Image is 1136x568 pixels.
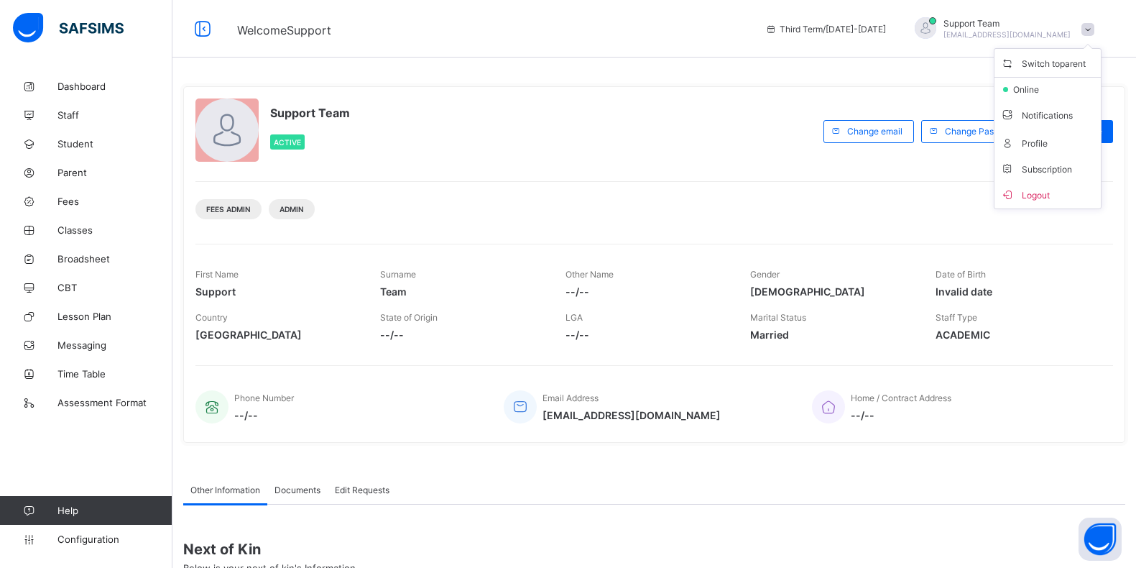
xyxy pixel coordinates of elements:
div: SupportTeam [900,17,1102,41]
span: First Name [195,269,239,280]
span: Admin [280,205,304,214]
span: Support Team [270,106,350,120]
span: Documents [274,485,320,495]
span: Assessment Format [57,397,172,408]
span: Profile [1000,134,1095,151]
span: Phone Number [234,393,294,403]
span: Date of Birth [936,269,986,280]
li: dropdown-list-item-null-6 [994,157,1101,180]
span: --/-- [565,329,729,341]
span: Dashboard [57,81,172,92]
span: Edit Requests [335,485,389,495]
span: --/-- [565,285,729,298]
span: Other Name [565,269,614,280]
span: --/-- [234,409,294,421]
span: Classes [57,224,172,236]
span: Support [195,285,359,298]
span: Home / Contract Address [851,393,951,403]
span: session/term information [765,24,886,35]
span: Invalid date [936,285,1099,298]
span: --/-- [851,409,951,421]
li: dropdown-list-item-text-4 [994,129,1101,157]
span: Fees Admin [206,205,251,214]
span: Other Information [190,485,260,495]
span: Logout [1000,186,1095,203]
span: Change email [847,126,902,137]
span: Marital Status [750,312,806,323]
img: safsims [13,13,124,43]
span: Configuration [57,533,172,545]
span: ACADEMIC [936,329,1099,341]
span: Staff Type [936,312,977,323]
li: dropdown-list-item-null-2 [994,78,1101,101]
span: Active [274,138,301,147]
span: Staff [57,109,172,121]
span: Fees [57,196,172,207]
li: dropdown-list-item-buttom-7 [994,180,1101,209]
span: Messaging [57,339,172,351]
span: Notifications [1000,106,1095,123]
span: Country [195,312,228,323]
span: Email Address [542,393,599,403]
li: dropdown-list-item-name-0 [994,49,1101,78]
span: Gender [750,269,780,280]
span: Parent [57,167,172,178]
span: Broadsheet [57,253,172,265]
span: Team [380,285,543,298]
span: online [1012,84,1048,95]
span: Married [750,329,913,341]
span: Change Password [945,126,1018,137]
span: Support Team [943,18,1071,29]
li: dropdown-list-item-text-3 [994,101,1101,129]
span: Surname [380,269,416,280]
span: Time Table [57,368,172,380]
span: Welcome Support [237,23,331,37]
span: Next of Kin [183,541,1125,558]
span: Student [57,138,172,150]
span: [GEOGRAPHIC_DATA] [195,329,359,341]
span: Subscription [1000,164,1072,175]
span: CBT [57,282,172,293]
span: [DEMOGRAPHIC_DATA] [750,285,913,298]
span: [EMAIL_ADDRESS][DOMAIN_NAME] [542,409,721,421]
span: [EMAIL_ADDRESS][DOMAIN_NAME] [943,30,1071,39]
span: Lesson Plan [57,311,172,322]
span: --/-- [380,329,543,341]
span: Help [57,505,172,516]
span: Switch to parent [1000,55,1095,71]
button: Open asap [1079,518,1122,561]
span: LGA [565,312,583,323]
span: State of Origin [380,312,438,323]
